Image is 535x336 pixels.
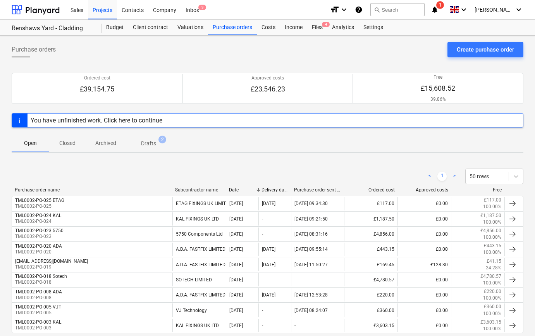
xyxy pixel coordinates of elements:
[344,227,397,241] div: £4,856.00
[397,288,451,302] div: £0.00
[229,277,243,283] div: [DATE]
[483,203,501,210] p: 100.00%
[307,20,327,35] div: Files
[355,5,363,14] i: Knowledge base
[484,243,501,249] p: £443.15
[344,212,397,226] div: £1,187.50
[31,117,162,124] div: You have unfinished work. Click here to continue
[294,201,328,206] div: [DATE] 09:34:30
[421,84,455,93] p: £15,608.52
[101,20,128,35] div: Budget
[294,308,328,313] div: [DATE] 08:24:07
[58,139,77,147] p: Closed
[421,74,455,81] p: Free
[251,84,285,94] p: £23,546.23
[262,277,263,283] div: -
[15,249,62,255] p: TML0002-PO-020
[397,197,451,210] div: £0.00
[172,212,226,226] div: KAL FIXINGS UK LTD
[12,45,56,54] span: Purchase orders
[344,258,397,271] div: £169.45
[15,228,64,233] div: TML0002-PO-023 5750
[454,187,502,193] div: Free
[397,227,451,241] div: £0.00
[421,96,455,103] p: 39.86%
[294,292,328,298] div: [DATE] 12:53:28
[15,264,88,271] p: TML0002-PO-019
[173,20,208,35] a: Valuations
[229,292,243,298] div: [DATE]
[344,303,397,317] div: £360.00
[15,279,67,286] p: TML0002-PO-018
[483,326,501,332] p: 100.00%
[294,277,296,283] div: -
[294,246,328,252] div: [DATE] 09:55:14
[172,258,226,271] div: A.D.A. FASTFIX LIMITED
[344,197,397,210] div: £117.00
[15,310,61,316] p: TML0002-PO-005
[15,218,61,225] p: TML0002-PO-024
[480,212,501,219] p: £1,187.50
[262,292,275,298] div: [DATE]
[229,201,243,206] div: [DATE]
[229,231,243,237] div: [DATE]
[397,243,451,256] div: £0.00
[397,212,451,226] div: £0.00
[359,20,388,35] a: Settings
[483,280,501,286] p: 100.00%
[457,45,514,55] div: Create purchase order
[401,187,448,193] div: Approved costs
[459,5,468,14] i: keyboard_arrow_down
[158,136,166,143] span: 2
[437,172,447,181] a: Page 1 is your current page
[261,187,288,193] div: Delivery date
[15,203,64,210] p: TML0002-PO-025
[229,216,243,222] div: [DATE]
[370,3,425,16] button: Search
[483,234,501,241] p: 100.00%
[344,288,397,302] div: £220.00
[80,75,114,81] p: Ordered cost
[229,323,243,328] div: [DATE]
[175,187,222,193] div: Subcontractor name
[294,216,328,222] div: [DATE] 09:21:50
[172,288,226,302] div: A.D.A. FASTFIX LIMITED
[450,172,459,181] a: Next page
[262,262,275,267] div: [DATE]
[15,213,61,218] div: TML0002-PO-024 KAL
[487,258,501,265] p: £41.15
[339,5,349,14] i: keyboard_arrow_down
[347,187,395,193] div: Ordered cost
[257,20,280,35] a: Costs
[294,231,328,237] div: [DATE] 08:31:16
[280,20,307,35] a: Income
[172,243,226,256] div: A.D.A. FASTFIX LIMITED
[327,20,359,35] div: Analytics
[198,5,206,10] span: 3
[95,139,116,147] p: Archived
[172,197,226,210] div: ETAG FIXINGS UK LIMITED
[15,289,62,295] div: TML0002-PO-008 ADA
[374,7,380,13] span: search
[397,319,451,332] div: £0.00
[480,273,501,280] p: £4,780.57
[15,258,88,264] div: [EMAIL_ADDRESS][DOMAIN_NAME]
[483,249,501,256] p: 100.00%
[128,20,173,35] a: Client contract
[483,310,501,317] p: 100.00%
[484,288,501,295] p: £220.00
[484,197,501,203] p: £117.00
[486,265,501,271] p: 24.28%
[344,319,397,332] div: £3,603.15
[483,219,501,226] p: 100.00%
[15,233,64,240] p: TML0002-PO-023
[172,227,226,241] div: 5750 Components Ltd
[15,325,61,331] p: TML0002-PO-003
[397,303,451,317] div: £0.00
[344,273,397,286] div: £4,780.57
[397,258,451,271] div: £128.30
[480,227,501,234] p: £4,856.00
[80,84,114,94] p: £39,154.75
